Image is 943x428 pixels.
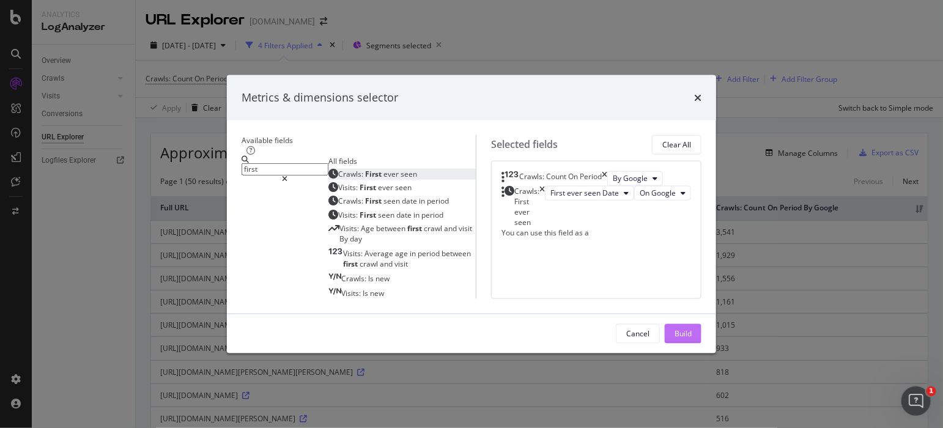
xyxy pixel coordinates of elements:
span: First [360,209,378,220]
div: You can use this field as a [501,227,691,238]
div: modal [227,75,716,353]
span: First [360,182,378,193]
span: crawl [360,259,380,269]
div: Clear All [662,139,691,150]
div: Metrics & dimensions selector [242,90,398,106]
span: new [370,288,384,298]
span: visit [459,223,472,233]
span: Is [363,288,370,298]
input: Search by field name [242,163,328,175]
div: Crawls: Count On PeriodtimesBy Google [501,171,691,185]
span: Average [364,248,395,259]
span: and [380,259,394,269]
span: new [375,273,390,284]
div: times [539,185,545,227]
span: in [419,196,427,206]
span: First ever seen Date [550,188,619,198]
span: crawl [424,223,444,233]
span: Crawls: [338,169,365,179]
button: By Google [607,171,663,185]
div: Crawls: First ever seen [514,185,539,227]
span: seen [378,209,396,220]
iframe: Intercom live chat [901,386,931,416]
span: seen [383,196,402,206]
span: period [427,196,449,206]
span: first [407,223,424,233]
div: times [694,90,701,106]
span: between [442,248,471,259]
span: Visits: [338,209,360,220]
div: times [602,171,607,185]
span: date [402,196,419,206]
span: Crawls: [341,273,368,284]
span: Visits: [341,288,363,298]
span: 1 [926,386,936,396]
button: Clear All [652,135,701,154]
div: Cancel [626,328,649,339]
span: and [444,223,459,233]
span: first [343,259,360,269]
span: On Google [640,188,676,198]
div: Crawls: First ever seentimesFirst ever seen DateOn Google [501,185,691,227]
button: Build [665,323,701,343]
span: First [365,196,383,206]
span: period [418,248,442,259]
div: Build [675,328,692,339]
div: Selected fields [491,138,558,152]
div: Crawls: Count On Period [519,171,602,185]
span: visit [394,259,408,269]
span: day [350,234,362,244]
span: First [365,169,383,179]
button: On Google [634,185,691,200]
div: All fields [328,156,476,166]
span: age [395,248,410,259]
span: between [376,223,407,233]
span: ever [383,169,401,179]
span: By Google [613,173,648,183]
div: Available fields [242,135,476,145]
span: in [413,209,421,220]
button: Cancel [616,323,660,343]
span: in [410,248,418,259]
span: date [396,209,413,220]
button: First ever seen Date [545,185,634,200]
span: period [421,209,443,220]
span: Visits: [343,248,364,259]
span: Is [368,273,375,284]
span: Age [361,223,376,233]
span: Crawls: [338,196,365,206]
span: seen [401,169,417,179]
span: By [339,234,350,244]
span: ever [378,182,395,193]
span: Visits: [339,223,361,233]
span: seen [395,182,412,193]
span: Visits: [338,182,360,193]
